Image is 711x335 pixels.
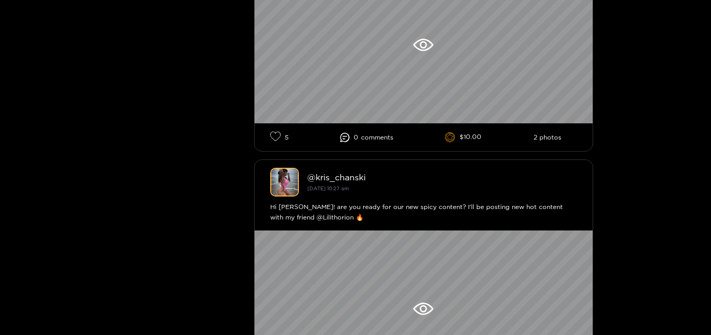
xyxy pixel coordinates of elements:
[340,133,393,142] li: 0
[270,131,288,143] li: 5
[307,186,349,191] small: [DATE] 10:27 am
[445,132,481,143] li: $10.00
[307,172,577,182] div: @ kris_chanski
[270,168,299,197] img: kris_chanski
[534,134,561,141] li: 2 photos
[361,134,393,141] span: comment s
[270,202,577,223] div: Hi [PERSON_NAME]! are you ready for our new spicy content? I'll be posting new hot content with m...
